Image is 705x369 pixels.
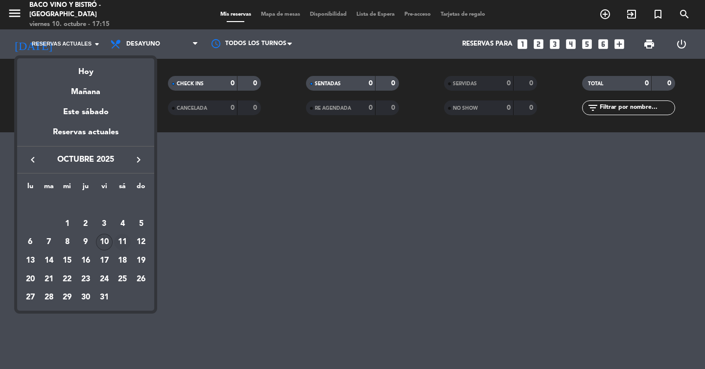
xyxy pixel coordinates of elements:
[59,216,75,232] div: 1
[77,216,94,232] div: 2
[40,233,58,252] td: 7 de octubre de 2025
[58,251,76,270] td: 15 de octubre de 2025
[58,270,76,289] td: 22 de octubre de 2025
[21,233,40,252] td: 6 de octubre de 2025
[114,251,132,270] td: 18 de octubre de 2025
[22,289,39,306] div: 27
[40,251,58,270] td: 14 de octubre de 2025
[17,78,154,98] div: Mañana
[76,181,95,196] th: jueves
[96,252,113,269] div: 17
[133,234,149,250] div: 12
[27,154,39,166] i: keyboard_arrow_left
[17,126,154,146] div: Reservas actuales
[114,233,132,252] td: 11 de octubre de 2025
[21,251,40,270] td: 13 de octubre de 2025
[133,154,144,166] i: keyboard_arrow_right
[132,215,150,233] td: 5 de octubre de 2025
[77,271,94,288] div: 23
[95,289,114,307] td: 31 de octubre de 2025
[96,234,113,250] div: 10
[77,234,94,250] div: 9
[96,216,113,232] div: 3
[22,234,39,250] div: 6
[133,216,149,232] div: 5
[96,289,113,306] div: 31
[132,270,150,289] td: 26 de octubre de 2025
[114,234,131,250] div: 11
[59,271,75,288] div: 22
[42,153,130,166] span: octubre 2025
[17,98,154,126] div: Este sábado
[77,252,94,269] div: 16
[95,251,114,270] td: 17 de octubre de 2025
[21,196,150,215] td: OCT.
[40,181,58,196] th: martes
[76,251,95,270] td: 16 de octubre de 2025
[41,271,57,288] div: 21
[114,181,132,196] th: sábado
[132,181,150,196] th: domingo
[59,234,75,250] div: 8
[22,271,39,288] div: 20
[21,270,40,289] td: 20 de octubre de 2025
[76,215,95,233] td: 2 de octubre de 2025
[95,215,114,233] td: 3 de octubre de 2025
[133,252,149,269] div: 19
[40,270,58,289] td: 21 de octubre de 2025
[114,216,131,232] div: 4
[21,289,40,307] td: 27 de octubre de 2025
[76,270,95,289] td: 23 de octubre de 2025
[59,252,75,269] div: 15
[114,270,132,289] td: 25 de octubre de 2025
[24,153,42,166] button: keyboard_arrow_left
[132,251,150,270] td: 19 de octubre de 2025
[22,252,39,269] div: 13
[132,233,150,252] td: 12 de octubre de 2025
[58,233,76,252] td: 8 de octubre de 2025
[76,233,95,252] td: 9 de octubre de 2025
[40,289,58,307] td: 28 de octubre de 2025
[41,252,57,269] div: 14
[95,233,114,252] td: 10 de octubre de 2025
[114,252,131,269] div: 18
[58,289,76,307] td: 29 de octubre de 2025
[58,181,76,196] th: miércoles
[130,153,147,166] button: keyboard_arrow_right
[76,289,95,307] td: 30 de octubre de 2025
[41,289,57,306] div: 28
[114,271,131,288] div: 25
[95,270,114,289] td: 24 de octubre de 2025
[96,271,113,288] div: 24
[133,271,149,288] div: 26
[21,181,40,196] th: lunes
[58,215,76,233] td: 1 de octubre de 2025
[59,289,75,306] div: 29
[95,181,114,196] th: viernes
[17,58,154,78] div: Hoy
[114,215,132,233] td: 4 de octubre de 2025
[41,234,57,250] div: 7
[77,289,94,306] div: 30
